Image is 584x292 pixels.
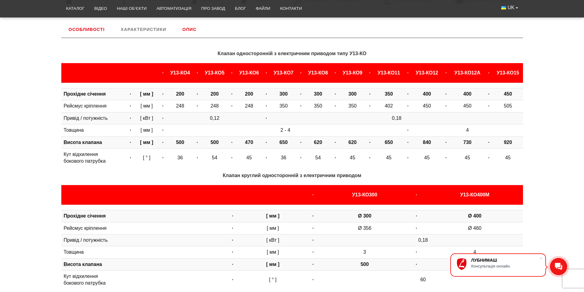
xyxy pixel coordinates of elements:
td: [ мм ] [135,124,159,136]
b: У13-КО15 [497,70,519,75]
td: Кут відхилення бокового патрубка [61,148,126,167]
td: 248 [167,100,193,112]
b: 470 [245,140,253,145]
strong: · [407,140,408,145]
b: У13-КО12А [454,70,480,75]
td: Рейсмус кріплення [61,100,126,112]
strong: · [369,91,370,97]
a: Характеристики [113,21,174,37]
td: 4 [427,246,523,258]
strong: · [488,140,489,145]
strong: · [130,155,131,160]
strong: · [130,91,131,97]
strong: · [232,277,233,282]
strong: · [265,116,267,121]
td: 45 [493,148,523,167]
strong: · [445,103,447,108]
td: 60 [323,271,523,289]
strong: · [265,91,267,97]
td: 45 [450,148,485,167]
b: У13-КО5 [205,70,224,75]
td: 0,12 [167,112,262,124]
strong: · [300,70,301,75]
div: ЛУБНИМАШ [471,258,539,263]
td: 45 [236,148,262,167]
b: 650 [385,140,393,145]
strong: · [407,103,408,108]
strong: · [162,91,163,97]
b: У13-КО9 [343,70,362,75]
strong: · [162,155,163,160]
td: 2 - 4 [167,124,404,136]
strong: · [300,155,301,160]
a: Файли [251,2,275,15]
b: Ø 400 [468,213,482,218]
td: 402 [374,100,404,112]
strong: · [407,70,408,75]
strong: · [312,213,314,218]
b: 620 [349,140,357,145]
strong: · [300,103,301,108]
td: 45 [374,148,404,167]
td: [ кВт ] [135,112,159,124]
strong: · [416,262,417,267]
b: 200 [245,91,253,97]
strong: · [300,140,301,145]
strong: · [312,277,314,282]
b: Прохідне січення [64,91,106,97]
a: Особливості [61,21,112,37]
b: 300 [314,91,322,97]
strong: · [231,103,232,108]
strong: · [488,70,489,75]
b: Ø 300 [358,213,372,218]
strong: · [312,237,314,243]
strong: · [130,116,131,121]
b: 920 [504,140,512,145]
strong: · [231,70,232,75]
b: 840 [423,140,431,145]
img: Українська [501,6,506,9]
strong: Клапан односторонній з електричним приводом типу У13-КО [218,51,366,56]
strong: · [407,91,408,97]
strong: · [416,249,417,255]
b: 500 [361,262,369,267]
strong: · [130,127,131,133]
strong: · [232,262,233,267]
td: 45 [339,148,365,167]
td: Товщина [61,124,126,136]
b: 620 [314,140,322,145]
td: Товщина [61,246,223,258]
b: 500 [176,140,184,145]
td: [ мм ] [243,222,303,234]
strong: · [231,155,232,160]
b: У13-КО6 [239,70,259,75]
b: [ мм ] [140,91,153,97]
b: 650 [280,140,288,145]
td: 0,18 [323,234,523,246]
strong: · [312,226,314,231]
td: [ ° ] [135,148,159,167]
strong: · [232,213,233,218]
b: 400 [423,91,431,97]
strong: · [445,91,447,97]
td: 45 [412,148,442,167]
strong: · [334,70,336,75]
strong: · [488,155,489,160]
a: Наші об’єкти [112,2,151,15]
strong: · [197,91,198,97]
a: Про завод [196,2,230,15]
strong: · [300,91,301,97]
td: [ ° ] [243,271,303,289]
strong: · [130,140,131,145]
b: У13-КО400М [460,192,489,197]
td: Привід / потужність [61,112,126,124]
strong: · [265,155,267,160]
b: У13-КО300 [352,192,377,197]
td: 248 [236,100,262,112]
td: 350 [270,100,296,112]
td: 450 [412,100,442,112]
strong: · [197,103,198,108]
b: 300 [349,91,357,97]
div: Консультація онлайн. [471,264,539,268]
strong: · [416,213,417,218]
